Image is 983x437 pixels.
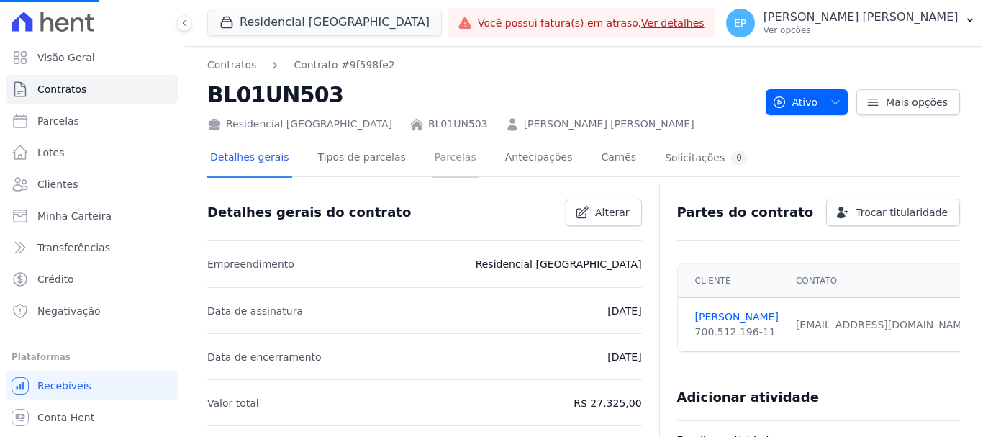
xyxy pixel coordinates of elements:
[207,256,294,273] p: Empreendimento
[678,264,787,298] th: Cliente
[6,297,178,325] a: Negativação
[37,145,65,160] span: Lotes
[772,89,818,115] span: Ativo
[665,151,748,165] div: Solicitações
[662,140,751,178] a: Solicitações0
[428,117,488,132] a: BL01UN503
[607,348,641,366] p: [DATE]
[6,107,178,135] a: Parcelas
[641,17,705,29] a: Ver detalhes
[207,302,303,320] p: Data de assinatura
[6,265,178,294] a: Crédito
[37,304,101,318] span: Negativação
[566,199,642,226] a: Alterar
[207,395,259,412] p: Valor total
[524,117,694,132] a: [PERSON_NAME] [PERSON_NAME]
[607,302,641,320] p: [DATE]
[6,202,178,230] a: Minha Carteira
[207,348,322,366] p: Data de encerramento
[6,75,178,104] a: Contratos
[730,151,748,165] div: 0
[37,272,74,287] span: Crédito
[598,140,639,178] a: Carnês
[37,379,91,393] span: Recebíveis
[37,177,78,192] span: Clientes
[37,82,86,96] span: Contratos
[6,403,178,432] a: Conta Hent
[677,389,819,406] h3: Adicionar atividade
[6,233,178,262] a: Transferências
[6,43,178,72] a: Visão Geral
[6,371,178,400] a: Recebíveis
[764,10,959,24] p: [PERSON_NAME] [PERSON_NAME]
[432,140,479,178] a: Parcelas
[12,348,172,366] div: Plataformas
[294,58,394,73] a: Contrato #9f598fe2
[6,138,178,167] a: Lotes
[207,58,754,73] nav: Breadcrumb
[37,114,79,128] span: Parcelas
[315,140,409,178] a: Tipos de parcelas
[695,310,779,325] a: [PERSON_NAME]
[766,89,848,115] button: Ativo
[734,18,746,28] span: EP
[574,395,641,412] p: R$ 27.325,00
[207,204,411,221] h3: Detalhes gerais do contrato
[207,9,442,36] button: Residencial [GEOGRAPHIC_DATA]
[502,140,576,178] a: Antecipações
[207,58,256,73] a: Contratos
[37,209,112,223] span: Minha Carteira
[695,325,779,340] div: 700.512.196-11
[826,199,960,226] a: Trocar titularidade
[764,24,959,36] p: Ver opções
[886,95,948,109] span: Mais opções
[476,256,642,273] p: Residencial [GEOGRAPHIC_DATA]
[207,78,754,111] h2: BL01UN503
[37,240,110,255] span: Transferências
[677,204,814,221] h3: Partes do contrato
[856,205,948,220] span: Trocar titularidade
[478,16,705,31] span: Você possui fatura(s) em atraso.
[856,89,960,115] a: Mais opções
[207,117,392,132] div: Residencial [GEOGRAPHIC_DATA]
[6,170,178,199] a: Clientes
[207,58,395,73] nav: Breadcrumb
[207,140,292,178] a: Detalhes gerais
[595,205,630,220] span: Alterar
[37,410,94,425] span: Conta Hent
[37,50,95,65] span: Visão Geral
